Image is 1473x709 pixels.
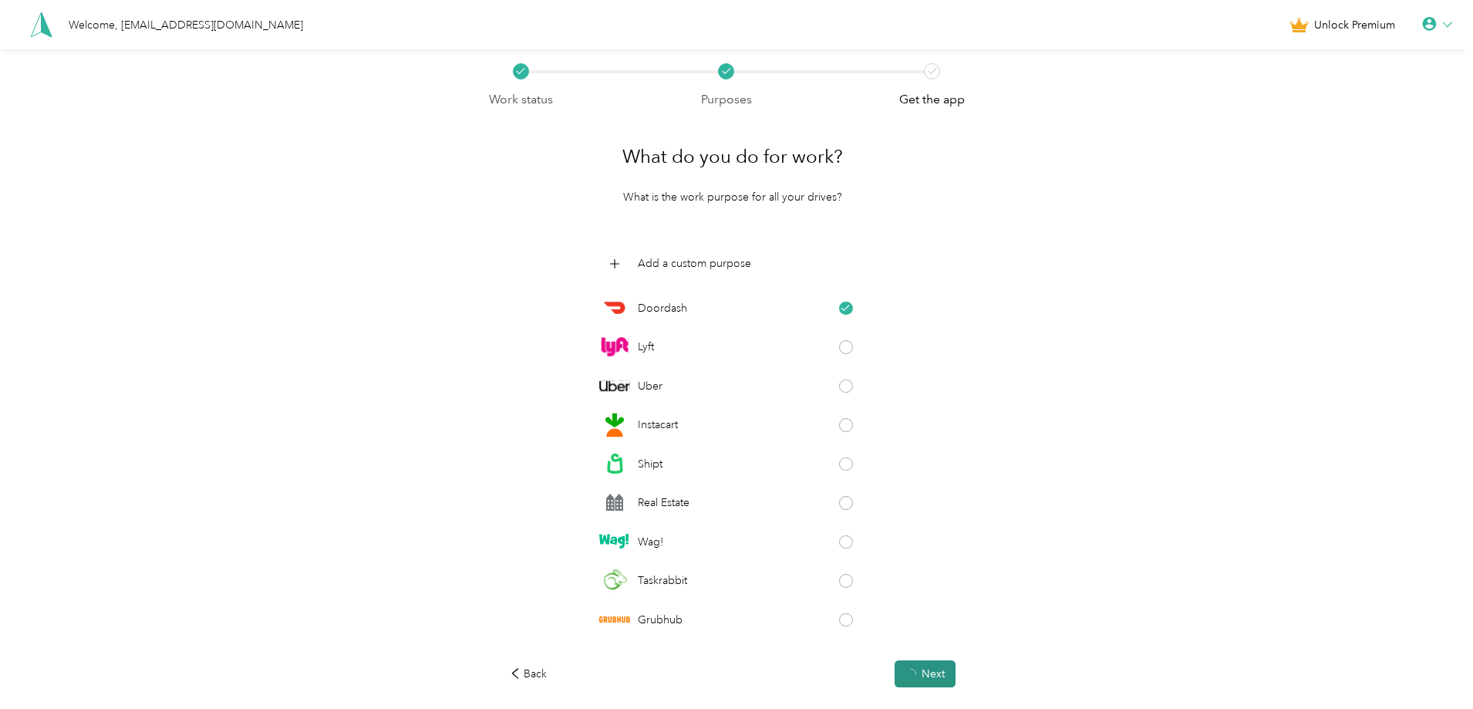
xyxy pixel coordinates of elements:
p: Taskrabbit [638,572,687,589]
h1: What do you do for work? [622,138,843,175]
p: Add a custom purpose [638,255,751,272]
p: Get the app [899,90,965,110]
button: Next [895,660,956,687]
span: Unlock Premium [1314,17,1395,33]
p: Grubhub [638,612,683,628]
p: What is the work purpose for all your drives? [623,189,842,205]
p: Instacart [638,417,678,433]
p: Lyft [638,339,654,355]
iframe: Everlance-gr Chat Button Frame [1387,623,1473,709]
p: Work status [489,90,553,110]
p: Real Estate [638,495,689,511]
p: Uber [638,378,662,394]
p: Purposes [701,90,752,110]
p: Shipt [638,456,662,472]
div: Back [510,666,547,682]
p: Doordash [638,300,687,316]
p: Wag! [638,534,663,550]
div: Welcome, [EMAIL_ADDRESS][DOMAIN_NAME] [69,17,303,33]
